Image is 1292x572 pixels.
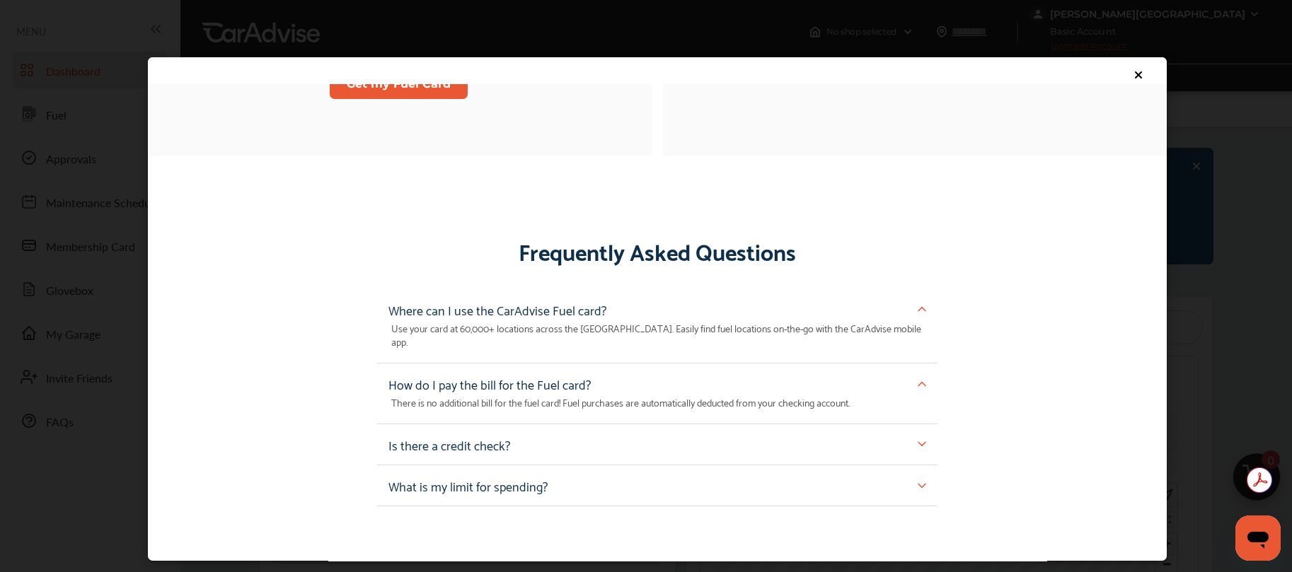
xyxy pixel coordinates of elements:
[391,395,923,409] p: There is no additional bill for the fuel card! Fuel purchases are automatically deducted from you...
[918,379,926,387] img: arrow-up-orange.65fe8923.svg
[388,477,548,494] p: What is my limit for spending?
[388,435,510,453] p: Is there a credit check?
[391,320,923,348] p: Use your card at 60,000+ locations across the [GEOGRAPHIC_DATA]. Easily find fuel locations on-th...
[918,440,926,448] img: arrow-up-orange.65fe8923.svg
[388,300,606,317] p: Where can I use the CarAdvise Fuel card?
[918,481,926,489] img: arrow-up-orange.65fe8923.svg
[388,375,591,392] p: How do I pay the bill for the Fuel card?
[1235,515,1281,561] iframe: Button to launch messaging window
[918,305,926,313] img: arrow-up-orange.65fe8923.svg
[148,234,1167,266] p: Frequently Asked Questions
[330,69,468,98] button: Get my Fuel Card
